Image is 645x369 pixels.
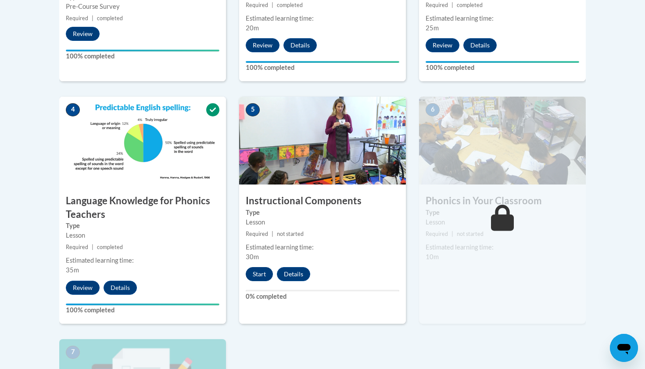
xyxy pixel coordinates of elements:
[66,305,219,315] label: 100% completed
[272,231,273,237] span: |
[451,231,453,237] span: |
[66,221,219,231] label: Type
[426,103,440,116] span: 6
[66,103,80,116] span: 4
[92,15,93,22] span: |
[246,63,399,72] label: 100% completed
[426,217,579,227] div: Lesson
[246,2,268,8] span: Required
[239,194,406,208] h3: Instructional Components
[66,15,88,22] span: Required
[97,15,123,22] span: completed
[426,208,579,217] label: Type
[246,253,259,260] span: 30m
[246,208,399,217] label: Type
[97,244,123,250] span: completed
[283,38,317,52] button: Details
[66,50,219,51] div: Your progress
[66,346,80,359] span: 7
[463,38,497,52] button: Details
[246,24,259,32] span: 20m
[246,242,399,252] div: Estimated learning time:
[246,103,260,116] span: 5
[66,27,100,41] button: Review
[457,231,484,237] span: not started
[66,266,79,274] span: 35m
[610,334,638,362] iframe: Button to launch messaging window
[239,97,406,184] img: Course Image
[246,267,273,281] button: Start
[272,2,273,8] span: |
[277,2,303,8] span: completed
[246,292,399,301] label: 0% completed
[426,14,579,23] div: Estimated learning time:
[246,61,399,63] div: Your progress
[66,256,219,265] div: Estimated learning time:
[419,194,586,208] h3: Phonics in Your Classroom
[66,51,219,61] label: 100% completed
[246,217,399,227] div: Lesson
[66,231,219,240] div: Lesson
[426,2,448,8] span: Required
[66,304,219,305] div: Your progress
[92,244,93,250] span: |
[246,14,399,23] div: Estimated learning time:
[277,267,310,281] button: Details
[66,244,88,250] span: Required
[451,2,453,8] span: |
[59,194,226,221] h3: Language Knowledge for Phonics Teachers
[104,281,137,295] button: Details
[426,242,579,252] div: Estimated learning time:
[246,231,268,237] span: Required
[66,281,100,295] button: Review
[419,97,586,184] img: Course Image
[426,231,448,237] span: Required
[426,253,439,260] span: 10m
[426,24,439,32] span: 25m
[426,38,459,52] button: Review
[426,61,579,63] div: Your progress
[246,38,279,52] button: Review
[426,63,579,72] label: 100% completed
[277,231,304,237] span: not started
[59,97,226,184] img: Course Image
[457,2,483,8] span: completed
[66,2,219,11] div: Pre-Course Survey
